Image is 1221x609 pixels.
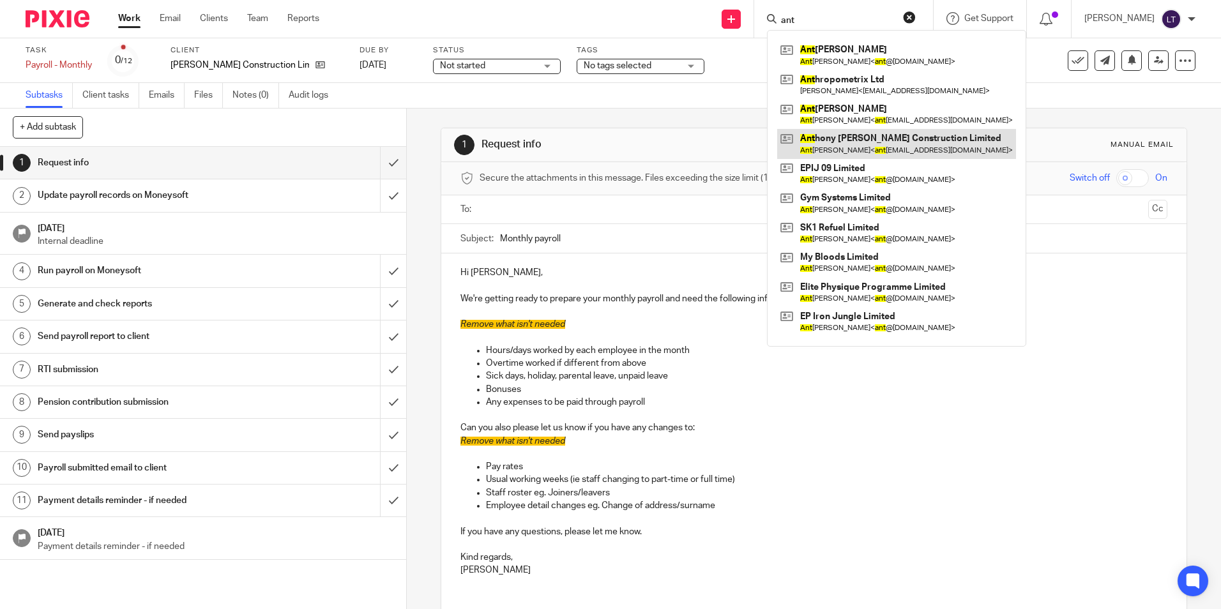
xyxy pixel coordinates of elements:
[584,61,651,70] span: No tags selected
[26,59,92,71] div: Payroll - Monthly
[577,45,704,56] label: Tags
[38,186,257,205] h1: Update payroll records on Moneysoft
[460,292,1167,305] p: We're getting ready to prepare your monthly payroll and need the following information from you:
[171,59,309,71] p: [PERSON_NAME] Construction Limited
[903,11,916,24] button: Clear
[13,154,31,172] div: 1
[460,564,1167,576] p: [PERSON_NAME]
[460,437,565,446] span: Remove what isn't needed
[13,492,31,509] div: 11
[13,187,31,205] div: 2
[26,45,92,56] label: Task
[1070,172,1110,184] span: Switch off
[13,327,31,345] div: 6
[38,393,257,412] h1: Pension contribution submission
[289,83,338,108] a: Audit logs
[38,261,257,280] h1: Run payroll on Moneysoft
[1148,200,1167,219] button: Cc
[433,45,561,56] label: Status
[486,357,1167,370] p: Overtime worked if different from above
[160,12,181,25] a: Email
[38,491,257,510] h1: Payment details reminder - if needed
[1155,172,1167,184] span: On
[287,12,319,25] a: Reports
[486,499,1167,512] p: Employee detail changes eg. Change of address/surname
[38,360,257,379] h1: RTI submission
[38,425,257,444] h1: Send payslips
[13,393,31,411] div: 8
[482,138,841,151] h1: Request info
[460,320,565,329] span: Remove what isn't needed
[115,53,132,68] div: 0
[38,327,257,346] h1: Send payroll report to client
[13,459,31,477] div: 10
[460,421,1167,434] p: Can you also please let us know if you have any changes to:
[13,361,31,379] div: 7
[486,396,1167,409] p: Any expenses to be paid through payroll
[460,232,494,245] label: Subject:
[38,235,394,248] p: Internal deadline
[247,12,268,25] a: Team
[454,135,474,155] div: 1
[486,344,1167,357] p: Hours/days worked by each employee in the month
[486,460,1167,473] p: Pay rates
[486,473,1167,486] p: Usual working weeks (ie staff changing to part-time or full time)
[38,458,257,477] h1: Payroll submitted email to client
[171,45,344,56] label: Client
[460,525,1167,538] p: If you have any questions, please let me know.
[486,383,1167,396] p: Bonuses
[194,83,223,108] a: Files
[38,294,257,313] h1: Generate and check reports
[1084,12,1155,25] p: [PERSON_NAME]
[26,10,89,27] img: Pixie
[1111,140,1174,150] div: Manual email
[360,61,386,70] span: [DATE]
[121,57,132,64] small: /12
[460,266,1167,279] p: Hi [PERSON_NAME],
[486,370,1167,382] p: Sick days, holiday, parental leave, unpaid leave
[13,426,31,444] div: 9
[480,172,907,184] span: Secure the attachments in this message. Files exceeding the size limit (10MB) will be secured aut...
[486,486,1167,499] p: Staff roster eg. Joiners/leavers
[38,540,394,553] p: Payment details reminder - if needed
[440,61,485,70] span: Not started
[232,83,279,108] a: Notes (0)
[13,116,83,138] button: + Add subtask
[780,15,895,27] input: Search
[118,12,140,25] a: Work
[13,262,31,280] div: 4
[460,551,1167,564] p: Kind regards,
[13,295,31,313] div: 5
[149,83,185,108] a: Emails
[360,45,417,56] label: Due by
[38,153,257,172] h1: Request info
[82,83,139,108] a: Client tasks
[964,14,1013,23] span: Get Support
[26,83,73,108] a: Subtasks
[38,523,394,539] h1: [DATE]
[1161,9,1181,29] img: svg%3E
[200,12,228,25] a: Clients
[460,203,474,216] label: To:
[38,219,394,235] h1: [DATE]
